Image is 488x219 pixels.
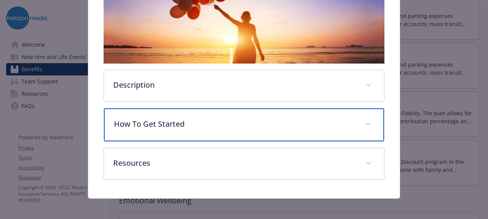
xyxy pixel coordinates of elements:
div: How To Get Started [104,108,384,141]
div: Description [104,70,384,101]
p: Description [113,79,356,91]
div: Resources [104,148,384,180]
p: How To Get Started [114,118,356,130]
p: Resources [113,157,356,169]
